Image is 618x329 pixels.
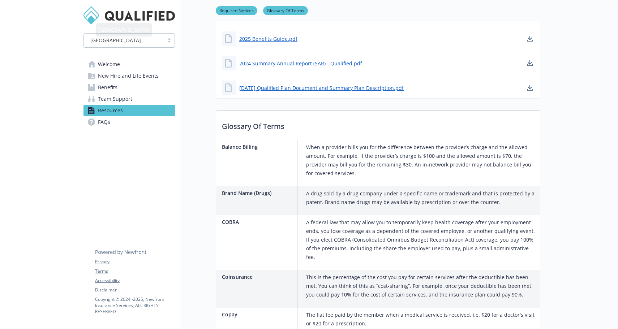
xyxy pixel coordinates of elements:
a: Team Support [83,93,175,105]
a: [DATE] Qualified Plan Document and Summary Plan Description.pdf [239,84,404,92]
a: download document [525,59,534,68]
span: [GEOGRAPHIC_DATA] [87,36,160,44]
a: Glossary Of Terms [263,7,308,14]
span: Team Support [98,93,132,105]
a: Benefits [83,82,175,93]
p: Coinsurance [222,273,294,281]
p: A drug sold by a drug company under a specific name or trademark and that is protected by a paten... [306,189,537,207]
p: A federal law that may allow you to temporarily keep health coverage after your employment ends, ... [306,218,537,261]
p: The flat fee paid by the member when a medical service is received, i.e. $20 for a doctor's visit... [306,311,537,328]
a: FAQs [83,116,175,128]
p: Copay [222,311,294,318]
p: Brand Name (Drugs) [222,189,294,197]
a: download document [525,34,534,43]
a: Privacy [95,259,175,265]
a: Welcome [83,59,175,70]
span: Resources [98,105,123,116]
p: COBRA [222,218,294,226]
p: Copyright © 2024 - 2025 , Newfront Insurance Services, ALL RIGHTS RESERVED [95,296,175,315]
a: Resources [83,105,175,116]
a: New Hire and Life Events [83,70,175,82]
p: Balance Billing [222,143,294,151]
span: New Hire and Life Events [98,70,159,82]
span: Welcome [98,59,120,70]
a: 2025 Benefits Guide.pdf [239,35,297,43]
a: Accessibility [95,277,175,284]
p: Glossary Of Terms [216,111,540,138]
p: This is the percentage of the cost you pay for certain services after the deductible has been met... [306,273,537,299]
a: download document [525,83,534,92]
span: FAQs [98,116,110,128]
span: Benefits [98,82,117,93]
a: Terms [95,268,175,274]
a: Disclaimer [95,287,175,293]
a: Required Notices [216,7,257,14]
a: 2024 Summary Annual Report (SAR) - Qualified.pdf [239,60,362,67]
span: [GEOGRAPHIC_DATA] [90,36,141,44]
p: When a provider bills you for the difference between the provider’s charge and the allowed amount... [306,143,537,178]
